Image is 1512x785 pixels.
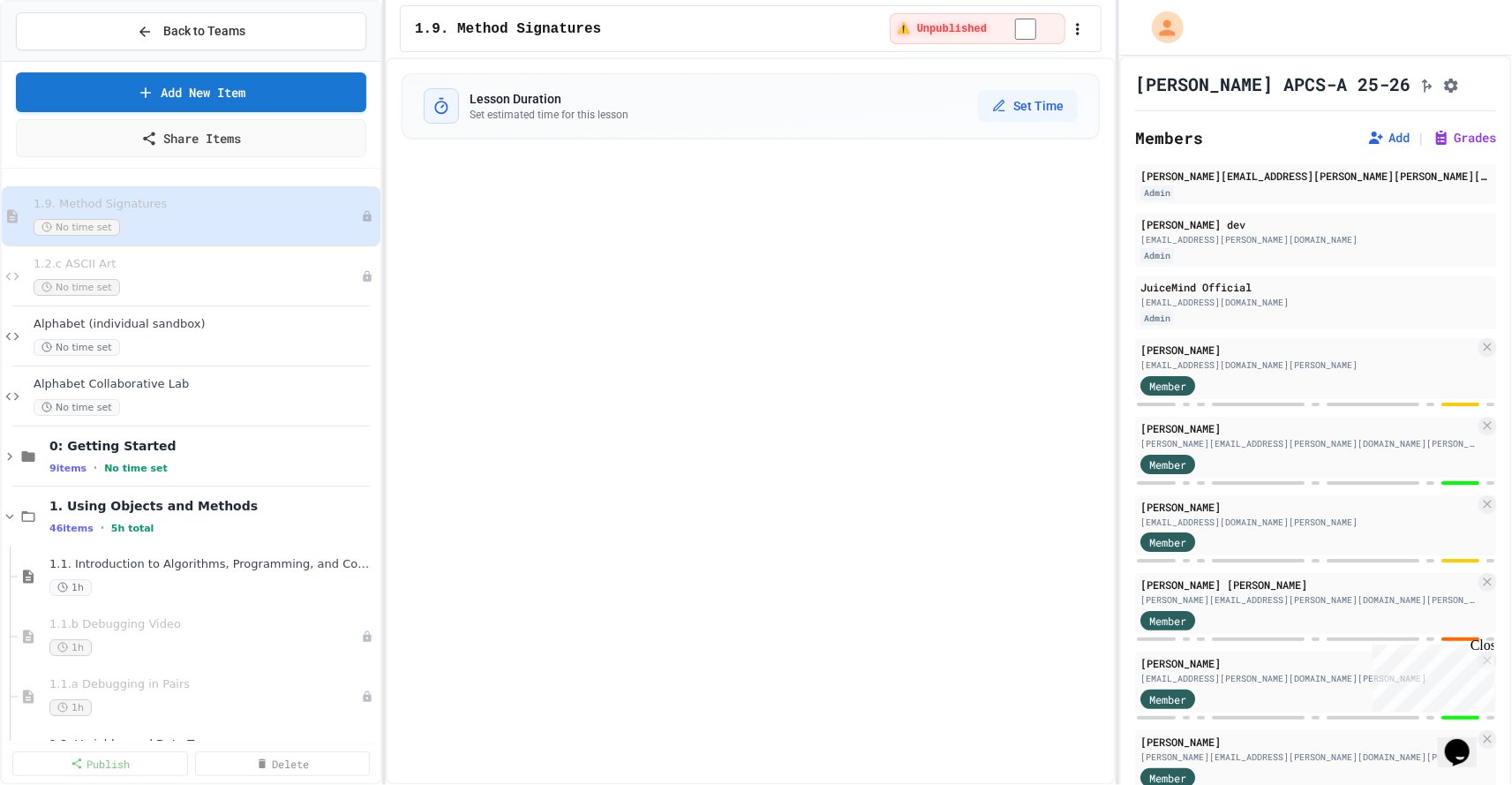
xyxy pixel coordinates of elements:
[978,90,1078,122] button: Set Time
[1140,672,1475,685] div: [EMAIL_ADDRESS][PERSON_NAME][DOMAIN_NAME][PERSON_NAME]
[49,498,377,514] span: 1. Using Objects and Methods
[1140,499,1475,515] div: [PERSON_NAME]
[1140,279,1491,295] div: JuiceMind Official
[1418,73,1435,94] button: Click to see fork details
[94,461,97,475] span: •
[470,108,628,122] p: Set estimated time for this lesson
[1140,593,1475,607] div: [PERSON_NAME][EMAIL_ADDRESS][PERSON_NAME][DOMAIN_NAME][PERSON_NAME]
[1140,216,1491,232] div: [PERSON_NAME] dev
[111,523,154,534] span: 5h total
[361,630,373,643] div: Unpublished
[34,197,361,212] span: 1.9. Method Signatures
[101,521,104,535] span: •
[1135,125,1203,150] h2: Members
[1140,248,1174,263] div: Admin
[1140,342,1475,358] div: [PERSON_NAME]
[1149,613,1186,629] span: Member
[49,617,361,632] span: 1.1.b Debugging Video
[34,257,361,272] span: 1.2.c ASCII Art
[1133,7,1188,48] div: My Account
[34,219,120,236] span: No time set
[49,463,87,474] span: 9 items
[1140,233,1491,246] div: [EMAIL_ADDRESS][PERSON_NAME][DOMAIN_NAME]
[1149,534,1186,550] span: Member
[1438,714,1494,767] iframe: chat widget
[12,751,188,776] a: Publish
[361,210,373,223] div: Unpublished
[1135,72,1410,96] h1: [PERSON_NAME] APCS-A 25-26
[361,691,373,703] div: Unpublished
[49,699,92,716] span: 1h
[1365,638,1494,713] iframe: chat widget
[1149,691,1186,707] span: Member
[1367,129,1410,147] button: Add
[898,22,987,36] span: ⚠️ Unpublished
[49,557,377,572] span: 1.1. Introduction to Algorithms, Programming, and Compilers
[1417,127,1425,148] span: |
[1442,73,1460,94] button: Assignment Settings
[7,7,122,112] div: Chat with us now!Close
[49,438,377,454] span: 0: Getting Started
[1140,168,1491,184] div: [PERSON_NAME][EMAIL_ADDRESS][PERSON_NAME][PERSON_NAME][DOMAIN_NAME]
[16,119,366,157] a: Share Items
[1433,129,1496,147] button: Grades
[1140,516,1475,529] div: [EMAIL_ADDRESS][DOMAIN_NAME][PERSON_NAME]
[1140,577,1475,593] div: [PERSON_NAME] [PERSON_NAME]
[49,737,377,752] span: 1.2. Variables and Data Types
[361,270,373,283] div: Unpublished
[415,19,601,40] span: 1.9. Method Signatures
[34,339,120,356] span: No time set
[1140,359,1475,372] div: [EMAIL_ADDRESS][DOMAIN_NAME][PERSON_NAME]
[34,279,120,296] span: No time set
[49,523,94,534] span: 46 items
[1140,751,1475,764] div: [PERSON_NAME][EMAIL_ADDRESS][PERSON_NAME][DOMAIN_NAME][PERSON_NAME]
[195,751,371,776] a: Delete
[163,22,245,41] span: Back to Teams
[890,13,1065,44] div: ⚠️ Students cannot see this content! Click the toggle to publish it and make it visible to your c...
[34,317,377,332] span: Alphabet (individual sandbox)
[104,463,168,474] span: No time set
[1140,734,1475,750] div: [PERSON_NAME]
[1140,311,1174,326] div: Admin
[1140,420,1475,436] div: [PERSON_NAME]
[1140,655,1475,671] div: [PERSON_NAME]
[16,72,366,112] a: Add New Item
[1149,378,1186,394] span: Member
[16,12,366,50] button: Back to Teams
[34,377,377,392] span: Alphabet Collaborative Lab
[1140,437,1475,450] div: [PERSON_NAME][EMAIL_ADDRESS][PERSON_NAME][DOMAIN_NAME][PERSON_NAME]
[34,399,120,416] span: No time set
[49,639,92,656] span: 1h
[49,579,92,596] span: 1h
[470,90,628,108] h3: Lesson Duration
[994,19,1057,40] input: publish toggle
[1140,296,1491,309] div: [EMAIL_ADDRESS][DOMAIN_NAME]
[1149,457,1186,472] span: Member
[49,677,361,692] span: 1.1.a Debugging in Pairs
[1140,185,1174,200] div: Admin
